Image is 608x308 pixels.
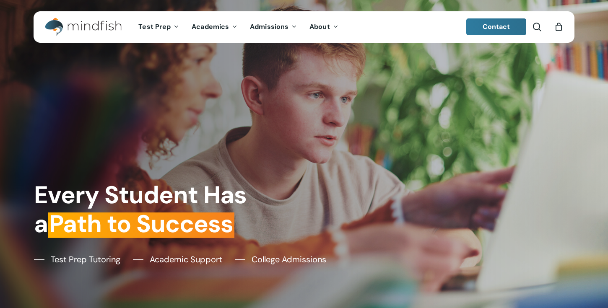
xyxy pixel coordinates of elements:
span: College Admissions [252,253,326,266]
h1: Every Student Has a [34,181,299,239]
a: Test Prep Tutoring [34,253,120,266]
a: About [303,23,345,31]
span: Admissions [250,22,288,31]
a: Academic Support [133,253,222,266]
a: College Admissions [235,253,326,266]
span: Test Prep [138,22,171,31]
em: Path to Success [48,208,234,240]
a: Academics [185,23,244,31]
a: Admissions [244,23,303,31]
span: Contact [483,22,510,31]
span: Academics [192,22,229,31]
header: Main Menu [34,11,574,43]
a: Test Prep [132,23,185,31]
span: About [309,22,330,31]
a: Contact [466,18,527,35]
span: Test Prep Tutoring [51,253,120,266]
span: Academic Support [150,253,222,266]
nav: Main Menu [132,11,344,43]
